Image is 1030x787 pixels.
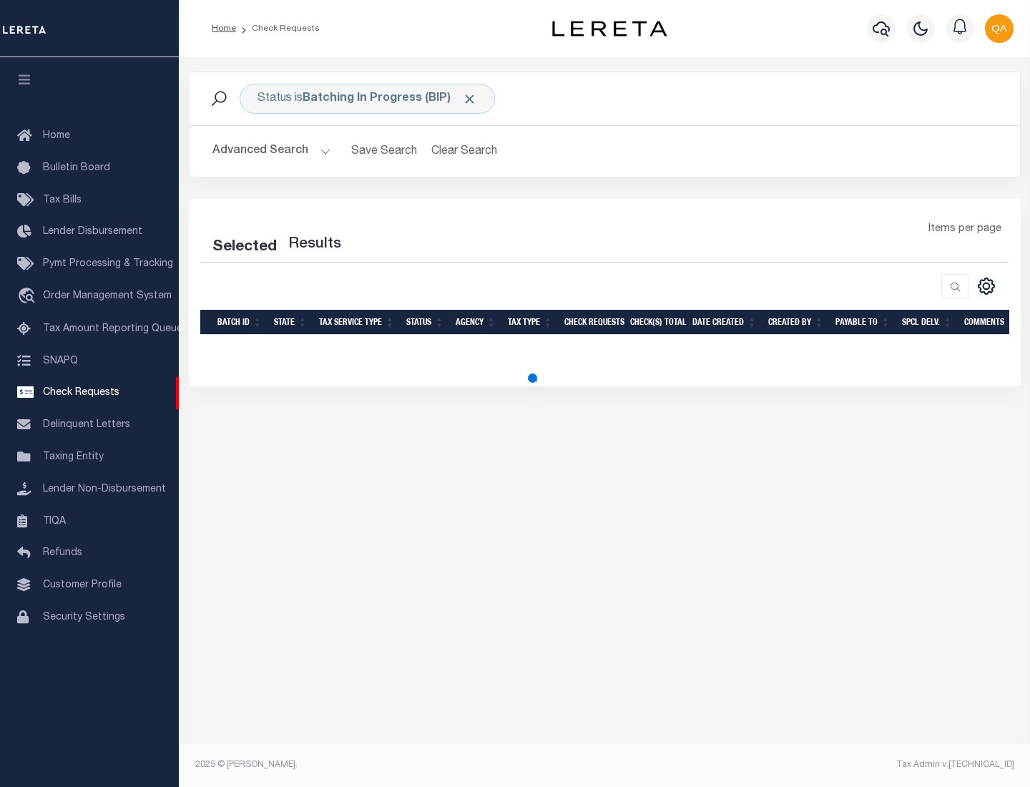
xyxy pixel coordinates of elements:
[43,580,122,590] span: Customer Profile
[303,93,477,104] b: Batching In Progress (BIP)
[426,137,504,165] button: Clear Search
[43,195,82,205] span: Tax Bills
[43,548,82,558] span: Refunds
[502,310,559,335] th: Tax Type
[552,21,667,36] img: logo-dark.svg
[762,310,830,335] th: Created By
[450,310,502,335] th: Agency
[268,310,313,335] th: State
[43,612,125,622] span: Security Settings
[830,310,896,335] th: Payable To
[896,310,958,335] th: Spcl Delv.
[43,356,78,366] span: SNAPQ
[43,516,66,526] span: TIQA
[43,484,166,494] span: Lender Non-Disbursement
[212,24,236,33] a: Home
[17,288,40,306] i: travel_explore
[43,388,119,398] span: Check Requests
[43,259,173,269] span: Pymt Processing & Tracking
[43,324,182,334] span: Tax Amount Reporting Queue
[958,310,1023,335] th: Comments
[288,233,341,256] label: Results
[615,758,1014,771] div: Tax Admin v.[TECHNICAL_ID]
[212,137,331,165] button: Advanced Search
[43,420,130,430] span: Delinquent Letters
[985,14,1014,43] img: svg+xml;base64,PHN2ZyB4bWxucz0iaHR0cDovL3d3dy53My5vcmcvMjAwMC9zdmciIHBvaW50ZXItZXZlbnRzPSJub25lIi...
[559,310,624,335] th: Check Requests
[236,22,320,35] li: Check Requests
[240,84,495,114] div: Click to Edit
[43,452,104,462] span: Taxing Entity
[462,92,477,107] span: Click to Remove
[212,310,268,335] th: Batch Id
[43,227,142,237] span: Lender Disbursement
[43,291,172,301] span: Order Management System
[401,310,450,335] th: Status
[43,131,70,141] span: Home
[185,758,605,771] div: 2025 © [PERSON_NAME].
[343,137,426,165] button: Save Search
[928,222,1001,238] span: Items per page
[43,163,110,173] span: Bulletin Board
[313,310,401,335] th: Tax Service Type
[212,236,277,259] div: Selected
[687,310,762,335] th: Date Created
[624,310,687,335] th: Check(s) Total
